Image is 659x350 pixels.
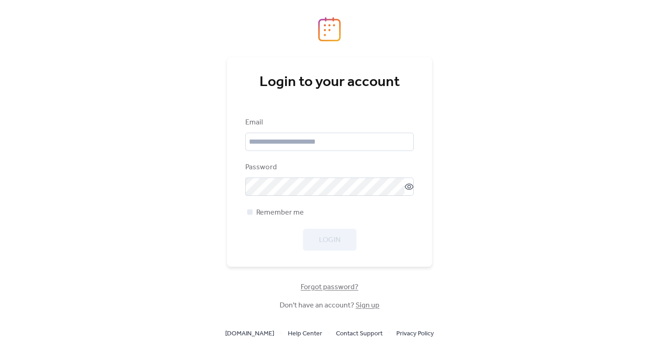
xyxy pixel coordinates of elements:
span: Don't have an account? [280,300,379,311]
a: Forgot password? [301,285,358,290]
div: Password [245,162,412,173]
span: Contact Support [336,328,383,339]
img: logo [318,17,341,42]
a: Privacy Policy [396,328,434,339]
span: [DOMAIN_NAME] [225,328,274,339]
a: Contact Support [336,328,383,339]
a: Help Center [288,328,322,339]
a: [DOMAIN_NAME] [225,328,274,339]
span: Forgot password? [301,282,358,293]
span: Remember me [256,207,304,218]
div: Email [245,117,412,128]
span: Help Center [288,328,322,339]
a: Sign up [356,298,379,312]
div: Login to your account [245,73,414,92]
span: Privacy Policy [396,328,434,339]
